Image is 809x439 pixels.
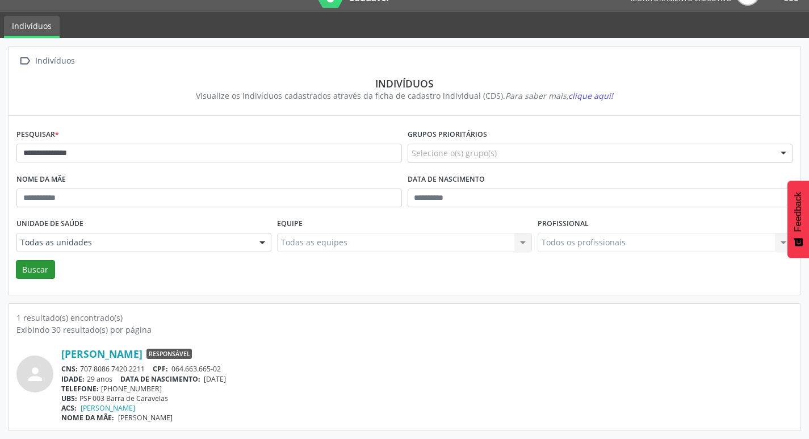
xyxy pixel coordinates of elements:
[61,384,793,394] div: [PHONE_NUMBER]
[153,364,168,374] span: CPF:
[24,90,785,102] div: Visualize os indivíduos cadastrados através da ficha de cadastro individual (CDS).
[61,394,793,403] div: PSF 003 Barra de Caravelas
[16,126,59,144] label: Pesquisar
[16,324,793,336] div: Exibindo 30 resultado(s) por página
[16,53,77,69] a:  Indivíduos
[24,77,785,90] div: Indivíduos
[118,413,173,423] span: [PERSON_NAME]
[505,90,613,101] i: Para saber mais,
[20,237,248,248] span: Todas as unidades
[61,374,85,384] span: IDADE:
[16,260,55,279] button: Buscar
[61,348,142,360] a: [PERSON_NAME]
[16,215,83,233] label: Unidade de saúde
[4,16,60,38] a: Indivíduos
[277,215,303,233] label: Equipe
[16,53,33,69] i: 
[61,364,78,374] span: CNS:
[16,312,793,324] div: 1 resultado(s) encontrado(s)
[61,394,77,403] span: UBS:
[61,384,99,394] span: TELEFONE:
[408,171,485,189] label: Data de nascimento
[61,374,793,384] div: 29 anos
[408,126,487,144] label: Grupos prioritários
[81,403,135,413] a: [PERSON_NAME]
[146,349,192,359] span: Responsável
[793,192,803,232] span: Feedback
[568,90,613,101] span: clique aqui!
[61,413,114,423] span: NOME DA MÃE:
[204,374,226,384] span: [DATE]
[25,364,45,384] i: person
[61,364,793,374] div: 707 8086 7420 2211
[538,215,589,233] label: Profissional
[412,147,497,159] span: Selecione o(s) grupo(s)
[61,403,77,413] span: ACS:
[16,171,66,189] label: Nome da mãe
[120,374,200,384] span: DATA DE NASCIMENTO:
[171,364,221,374] span: 064.663.665-02
[787,181,809,258] button: Feedback - Mostrar pesquisa
[33,53,77,69] div: Indivíduos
